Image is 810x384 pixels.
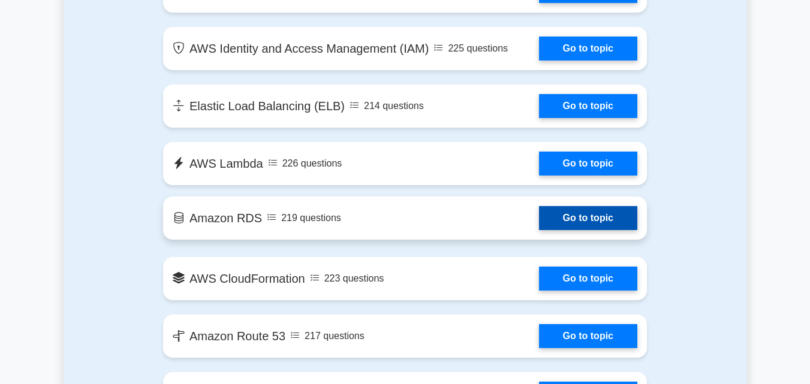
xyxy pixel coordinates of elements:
[539,267,637,291] a: Go to topic
[539,152,637,176] a: Go to topic
[539,37,637,61] a: Go to topic
[539,206,637,230] a: Go to topic
[539,324,637,348] a: Go to topic
[539,94,637,118] a: Go to topic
